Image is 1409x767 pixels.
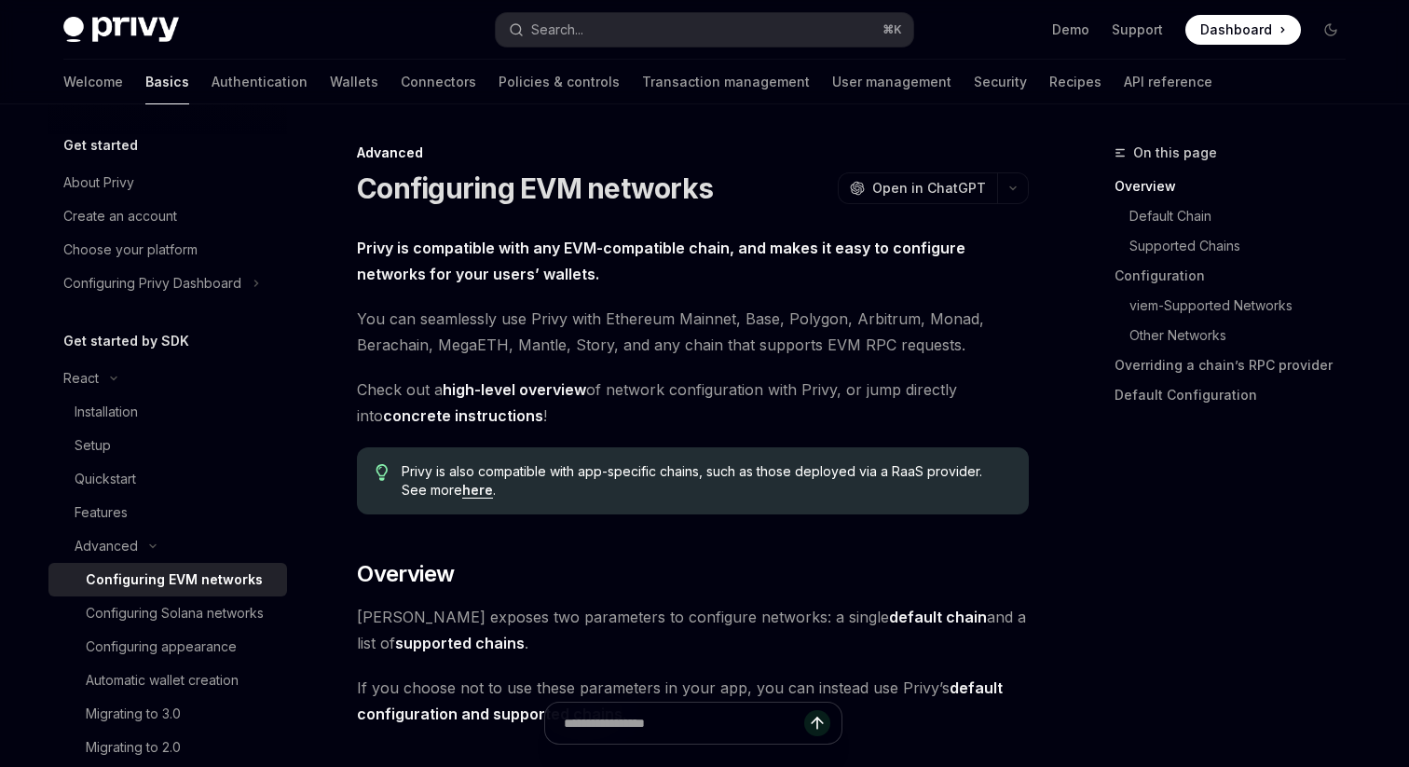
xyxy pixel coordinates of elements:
[496,13,913,47] button: Search...⌘K
[401,60,476,104] a: Connectors
[357,377,1029,429] span: Check out a of network configuration with Privy, or jump directly into !
[48,395,287,429] a: Installation
[75,434,111,457] div: Setup
[395,634,525,653] a: supported chains
[357,171,713,205] h1: Configuring EVM networks
[48,563,287,596] a: Configuring EVM networks
[882,22,902,37] span: ⌘ K
[48,697,287,731] a: Migrating to 3.0
[872,179,986,198] span: Open in ChatGPT
[145,60,189,104] a: Basics
[48,166,287,199] a: About Privy
[1112,21,1163,39] a: Support
[63,60,123,104] a: Welcome
[63,330,189,352] h5: Get started by SDK
[357,144,1029,162] div: Advanced
[63,367,99,390] div: React
[86,736,181,759] div: Migrating to 2.0
[531,19,583,41] div: Search...
[1129,201,1361,231] a: Default Chain
[1185,15,1301,45] a: Dashboard
[376,464,389,481] svg: Tip
[402,462,1010,500] span: Privy is also compatible with app-specific chains, such as those deployed via a RaaS provider. Se...
[75,401,138,423] div: Installation
[63,17,179,43] img: dark logo
[86,636,237,658] div: Configuring appearance
[443,380,586,400] a: high-level overview
[63,171,134,194] div: About Privy
[1133,142,1217,164] span: On this page
[1129,231,1361,261] a: Supported Chains
[1115,350,1361,380] a: Overriding a chain’s RPC provider
[48,496,287,529] a: Features
[75,501,128,524] div: Features
[48,731,287,764] a: Migrating to 2.0
[395,634,525,652] strong: supported chains
[1200,21,1272,39] span: Dashboard
[462,482,493,499] a: here
[75,535,138,557] div: Advanced
[357,306,1029,358] span: You can seamlessly use Privy with Ethereum Mainnet, Base, Polygon, Arbitrum, Monad, Berachain, Me...
[1129,321,1361,350] a: Other Networks
[86,602,264,624] div: Configuring Solana networks
[86,669,239,692] div: Automatic wallet creation
[1124,60,1212,104] a: API reference
[499,60,620,104] a: Policies & controls
[1316,15,1346,45] button: Toggle dark mode
[63,205,177,227] div: Create an account
[974,60,1027,104] a: Security
[1129,291,1361,321] a: viem-Supported Networks
[212,60,308,104] a: Authentication
[1115,171,1361,201] a: Overview
[889,608,987,627] a: default chain
[804,710,830,736] button: Send message
[48,429,287,462] a: Setup
[75,468,136,490] div: Quickstart
[642,60,810,104] a: Transaction management
[889,608,987,626] strong: default chain
[86,703,181,725] div: Migrating to 3.0
[48,199,287,233] a: Create an account
[1115,261,1361,291] a: Configuration
[63,134,138,157] h5: Get started
[48,462,287,496] a: Quickstart
[63,272,241,294] div: Configuring Privy Dashboard
[838,172,997,204] button: Open in ChatGPT
[383,406,543,426] a: concrete instructions
[357,239,965,283] strong: Privy is compatible with any EVM-compatible chain, and makes it easy to configure networks for yo...
[48,630,287,664] a: Configuring appearance
[1052,21,1089,39] a: Demo
[48,664,287,697] a: Automatic wallet creation
[330,60,378,104] a: Wallets
[1115,380,1361,410] a: Default Configuration
[1049,60,1101,104] a: Recipes
[63,239,198,261] div: Choose your platform
[357,604,1029,656] span: [PERSON_NAME] exposes two parameters to configure networks: a single and a list of .
[357,559,454,589] span: Overview
[832,60,951,104] a: User management
[357,675,1029,727] span: If you choose not to use these parameters in your app, you can instead use Privy’s .
[48,233,287,267] a: Choose your platform
[48,596,287,630] a: Configuring Solana networks
[86,568,263,591] div: Configuring EVM networks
